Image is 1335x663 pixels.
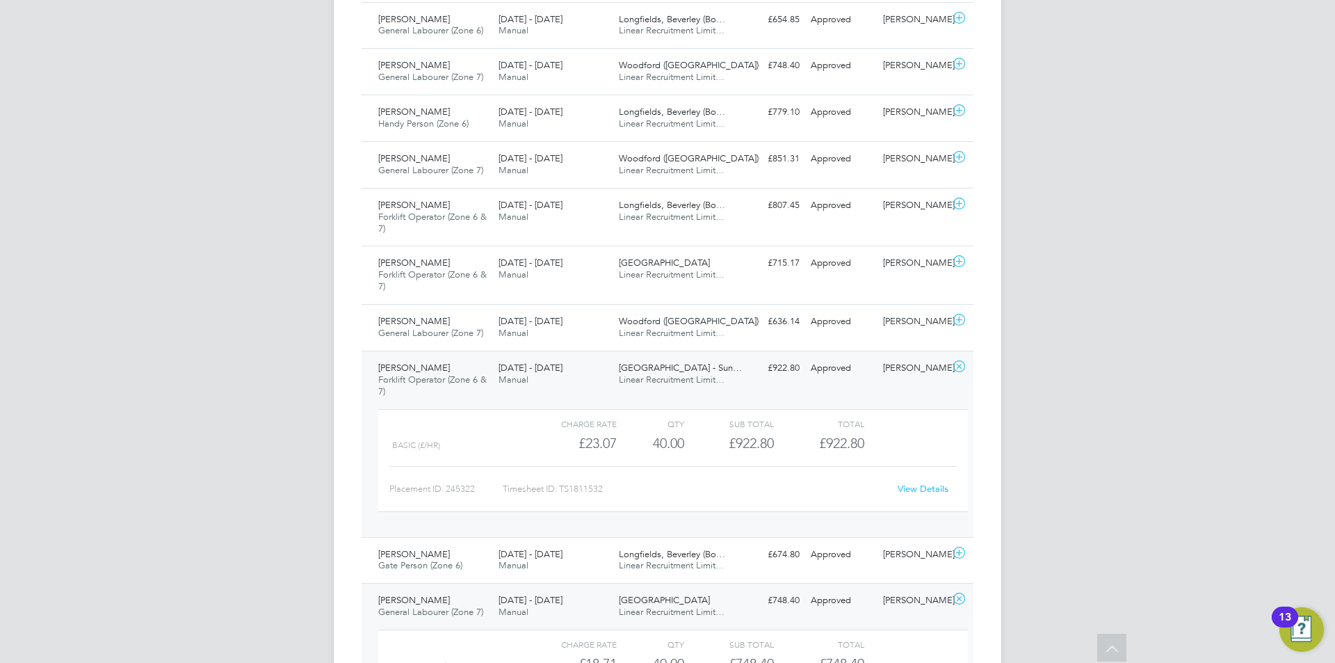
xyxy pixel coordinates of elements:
div: [PERSON_NAME] [877,101,950,124]
div: £636.14 [733,310,805,333]
span: [GEOGRAPHIC_DATA] [619,257,710,269]
span: [DATE] - [DATE] [499,257,563,269]
span: [DATE] - [DATE] [499,199,563,211]
span: [DATE] - [DATE] [499,152,563,164]
span: Woodford ([GEOGRAPHIC_DATA]) [619,59,759,71]
span: [PERSON_NAME] [378,315,450,327]
div: £654.85 [733,8,805,31]
span: Longfields, Beverley (Bo… [619,106,725,118]
span: Manual [499,559,528,571]
span: Manual [499,24,528,36]
div: Approved [805,589,877,612]
span: Linear Recruitment Limit… [619,559,725,571]
span: [DATE] - [DATE] [499,548,563,560]
div: £748.40 [733,589,805,612]
span: Linear Recruitment Limit… [619,118,725,129]
div: Charge rate [527,636,617,653]
span: Linear Recruitment Limit… [619,71,725,83]
div: Approved [805,310,877,333]
div: [PERSON_NAME] [877,8,950,31]
div: QTY [617,636,684,653]
span: [GEOGRAPHIC_DATA] - Sun… [619,362,742,374]
span: [PERSON_NAME] [378,59,450,71]
span: Linear Recruitment Limit… [619,211,725,223]
div: Approved [805,252,877,275]
div: [PERSON_NAME] [877,310,950,333]
span: [PERSON_NAME] [378,362,450,374]
span: Longfields, Beverley (Bo… [619,13,725,25]
div: 40.00 [617,432,684,455]
div: [PERSON_NAME] [877,194,950,217]
div: £851.31 [733,147,805,170]
div: 13 [1279,617,1291,635]
span: [DATE] - [DATE] [499,59,563,71]
span: Manual [499,211,528,223]
span: General Labourer (Zone 7) [378,164,483,176]
span: £922.80 [819,435,864,452]
span: [DATE] - [DATE] [499,315,563,327]
span: Linear Recruitment Limit… [619,24,725,36]
span: General Labourer (Zone 7) [378,71,483,83]
span: Linear Recruitment Limit… [619,164,725,176]
span: [PERSON_NAME] [378,13,450,25]
div: £715.17 [733,252,805,275]
div: [PERSON_NAME] [877,543,950,566]
div: [PERSON_NAME] [877,147,950,170]
div: £674.80 [733,543,805,566]
span: Forklift Operator (Zone 6 & 7) [378,269,487,292]
span: [PERSON_NAME] [378,257,450,269]
div: Approved [805,147,877,170]
span: [DATE] - [DATE] [499,13,563,25]
span: Woodford ([GEOGRAPHIC_DATA]) [619,315,759,327]
div: Total [774,636,864,653]
div: Total [774,415,864,432]
span: Manual [499,269,528,280]
button: Open Resource Center, 13 new notifications [1279,607,1324,652]
div: Approved [805,101,877,124]
span: Longfields, Beverley (Bo… [619,548,725,560]
div: Approved [805,54,877,77]
span: Linear Recruitment Limit… [619,374,725,385]
div: Approved [805,8,877,31]
div: [PERSON_NAME] [877,357,950,380]
div: Approved [805,543,877,566]
div: Placement ID: 245322 [389,478,503,500]
span: [PERSON_NAME] [378,548,450,560]
span: Manual [499,606,528,618]
span: Basic (£/HR) [392,440,440,450]
div: [PERSON_NAME] [877,252,950,275]
span: [DATE] - [DATE] [499,106,563,118]
div: £922.80 [684,432,774,455]
span: [PERSON_NAME] [378,106,450,118]
span: [PERSON_NAME] [378,594,450,606]
a: View Details [898,483,948,495]
span: Manual [499,164,528,176]
div: Approved [805,194,877,217]
div: £748.40 [733,54,805,77]
div: £922.80 [733,357,805,380]
div: Charge rate [527,415,617,432]
span: Handy Person (Zone 6) [378,118,469,129]
span: Longfields, Beverley (Bo… [619,199,725,211]
span: Forklift Operator (Zone 6 & 7) [378,374,487,397]
div: [PERSON_NAME] [877,54,950,77]
span: [PERSON_NAME] [378,199,450,211]
div: QTY [617,415,684,432]
div: Sub Total [684,636,774,653]
div: £23.07 [527,432,617,455]
div: £779.10 [733,101,805,124]
span: [PERSON_NAME] [378,152,450,164]
span: [DATE] - [DATE] [499,594,563,606]
span: Manual [499,71,528,83]
div: [PERSON_NAME] [877,589,950,612]
div: Approved [805,357,877,380]
span: Linear Recruitment Limit… [619,269,725,280]
span: General Labourer (Zone 7) [378,327,483,339]
span: Linear Recruitment Limit… [619,327,725,339]
div: £807.45 [733,194,805,217]
span: Gate Person (Zone 6) [378,559,462,571]
span: [DATE] - [DATE] [499,362,563,374]
span: Forklift Operator (Zone 6 & 7) [378,211,487,234]
span: General Labourer (Zone 6) [378,24,483,36]
span: Manual [499,118,528,129]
